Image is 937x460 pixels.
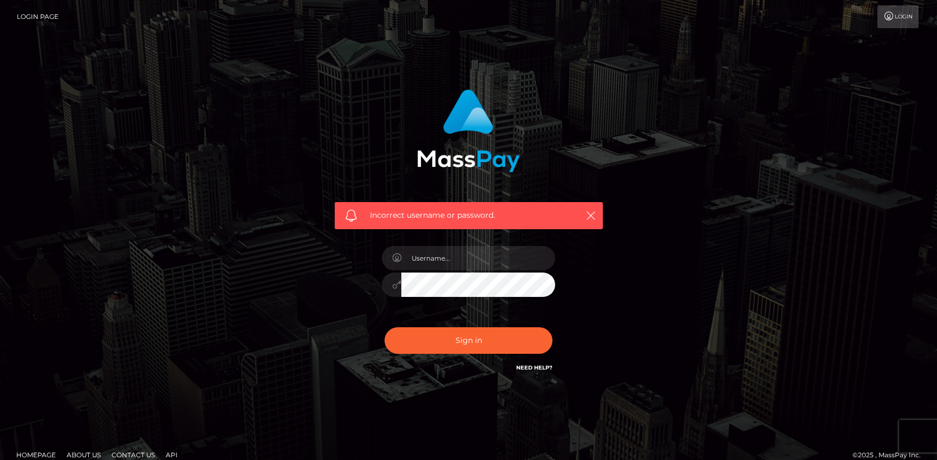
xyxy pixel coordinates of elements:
input: Username... [401,246,555,270]
a: Login [877,5,919,28]
a: Login Page [17,5,58,28]
span: Incorrect username or password. [370,210,568,221]
img: MassPay Login [417,89,520,172]
button: Sign in [385,327,552,354]
a: Need Help? [516,364,552,371]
